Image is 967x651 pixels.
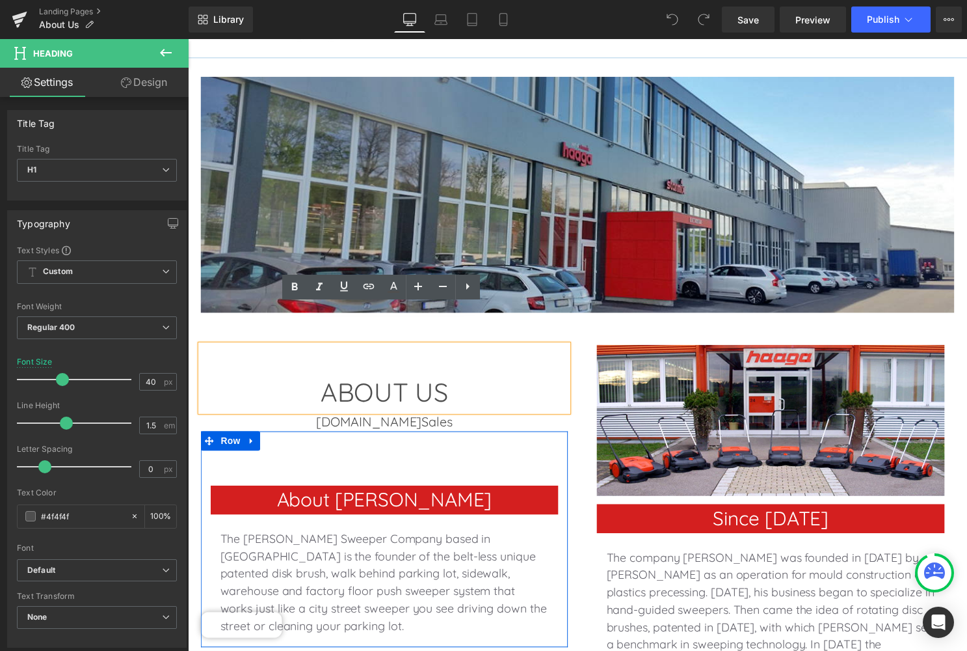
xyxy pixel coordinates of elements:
div: Title Tag [17,145,177,154]
span: px [164,378,175,386]
div: % [145,505,176,528]
b: H1 [27,165,36,174]
div: The company [PERSON_NAME] was founded in [DATE] by [PERSON_NAME] as an operation for mould constr... [423,515,754,638]
span: About Us [39,20,79,30]
a: Expand / Collapse [56,396,73,416]
a: Desktop [394,7,425,33]
div: Font [17,544,177,553]
a: Preview [780,7,846,33]
a: Tablet [457,7,488,33]
input: Color [41,509,124,523]
span: Preview [795,13,830,27]
div: Font Size [17,357,53,367]
span: Save [737,13,759,27]
b: Custom [43,266,73,277]
a: Design [97,68,191,97]
div: Text Transform [17,592,177,601]
h1: About [PERSON_NAME] [23,451,374,480]
button: More [936,7,962,33]
div: Text Color [17,488,177,497]
div: Text Styles [17,245,177,255]
a: New Library [189,7,253,33]
b: Regular 400 [27,322,75,332]
h1: [DOMAIN_NAME] [13,377,384,396]
div: Open Intercom Messenger [923,607,954,638]
span: Heading [33,48,73,59]
span: px [164,465,175,473]
a: Mobile [488,7,519,33]
div: Typography [17,211,70,229]
span: Library [213,14,244,25]
button: Undo [659,7,685,33]
i: Default [27,565,55,576]
h1: ABOUT US [13,337,384,376]
a: Laptop [425,7,457,33]
a: Landing Pages [39,7,189,17]
b: None [27,612,47,622]
span: Sales [236,378,267,395]
span: Publish [867,14,899,25]
button: Redo [691,7,717,33]
span: em [164,421,175,430]
h1: Since [DATE] [413,470,764,499]
div: The [PERSON_NAME] Sweeper Company based in [GEOGRAPHIC_DATA] is the founder of the belt-less uniq... [33,496,364,602]
div: Letter Spacing [17,445,177,454]
div: Line Height [17,401,177,410]
div: Title Tag [17,111,55,129]
span: Row [30,396,56,416]
button: Publish [851,7,931,33]
div: Font Weight [17,302,177,311]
